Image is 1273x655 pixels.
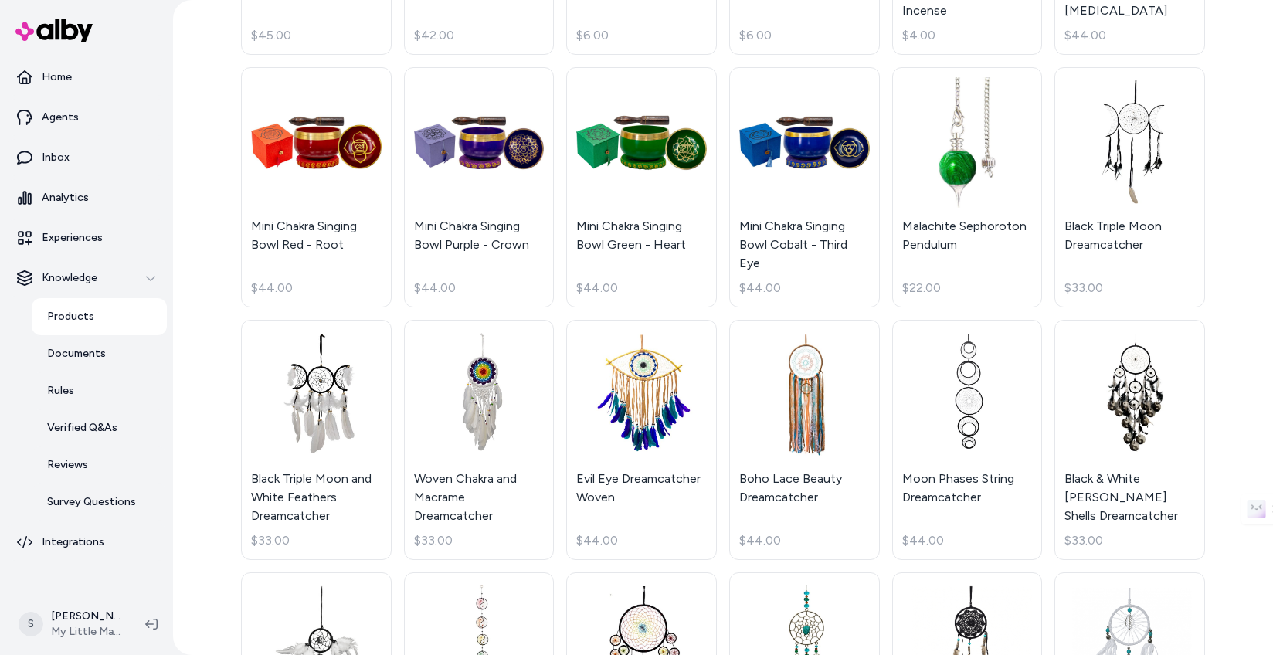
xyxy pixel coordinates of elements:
[9,599,133,649] button: S[PERSON_NAME]My Little Magic Shop
[32,372,167,409] a: Rules
[6,99,167,136] a: Agents
[404,67,555,307] a: Mini Chakra Singing Bowl Purple - CrownMini Chakra Singing Bowl Purple - Crown$44.00
[6,219,167,256] a: Experiences
[729,67,880,307] a: Mini Chakra Singing Bowl Cobalt - Third EyeMini Chakra Singing Bowl Cobalt - Third Eye$44.00
[47,383,74,399] p: Rules
[32,446,167,484] a: Reviews
[51,609,121,624] p: [PERSON_NAME]
[15,19,93,42] img: alby Logo
[404,320,555,560] a: Woven Chakra and Macrame DreamcatcherWoven Chakra and Macrame Dreamcatcher$33.00
[6,524,167,561] a: Integrations
[6,59,167,96] a: Home
[47,309,94,324] p: Products
[47,346,106,361] p: Documents
[6,260,167,297] button: Knowledge
[241,67,392,307] a: Mini Chakra Singing Bowl Red - RootMini Chakra Singing Bowl Red - Root$44.00
[42,535,104,550] p: Integrations
[892,320,1043,560] a: Moon Phases String DreamcatcherMoon Phases String Dreamcatcher$44.00
[32,484,167,521] a: Survey Questions
[51,624,121,640] span: My Little Magic Shop
[47,494,136,510] p: Survey Questions
[1054,67,1205,307] a: Black Triple Moon DreamcatcherBlack Triple Moon Dreamcatcher$33.00
[1054,320,1205,560] a: Black & White Yin Yang Shells DreamcatcherBlack & White [PERSON_NAME] Shells Dreamcatcher$33.00
[19,612,43,636] span: S
[566,67,717,307] a: Mini Chakra Singing Bowl Green - HeartMini Chakra Singing Bowl Green - Heart$44.00
[566,320,717,560] a: Evil Eye Dreamcatcher WovenEvil Eye Dreamcatcher Woven$44.00
[729,320,880,560] a: Boho Lace Beauty DreamcatcherBoho Lace Beauty Dreamcatcher$44.00
[32,409,167,446] a: Verified Q&As
[6,139,167,176] a: Inbox
[32,298,167,335] a: Products
[32,335,167,372] a: Documents
[47,457,88,473] p: Reviews
[241,320,392,560] a: Black Triple Moon and White Feathers DreamcatcherBlack Triple Moon and White Feathers Dreamcatche...
[6,179,167,216] a: Analytics
[42,190,89,205] p: Analytics
[892,67,1043,307] a: Malachite Sephoroton PendulumMalachite Sephoroton Pendulum$22.00
[42,230,103,246] p: Experiences
[42,270,97,286] p: Knowledge
[42,150,70,165] p: Inbox
[47,420,117,436] p: Verified Q&As
[42,70,72,85] p: Home
[42,110,79,125] p: Agents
